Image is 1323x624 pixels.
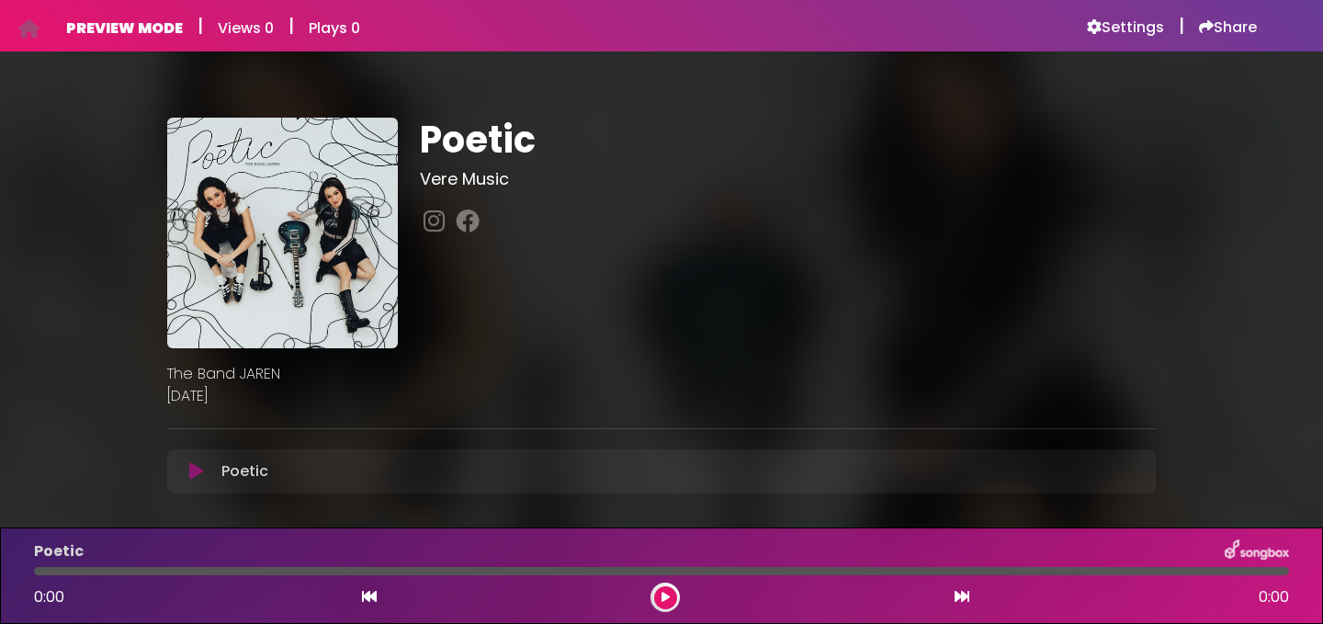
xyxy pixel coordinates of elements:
[198,15,203,37] h5: |
[1087,18,1164,37] a: Settings
[420,118,1156,162] h1: Poetic
[288,15,294,37] h5: |
[1179,15,1184,37] h5: |
[221,460,268,482] p: Poetic
[167,118,398,348] img: 0dKh0DQlW2BihZYJHDRw
[420,169,1156,189] h3: Vere Music
[34,540,84,562] p: Poetic
[1199,18,1257,37] a: Share
[167,385,1156,407] p: [DATE]
[66,19,183,37] h6: PREVIEW MODE
[218,19,274,37] h6: Views 0
[309,19,360,37] h6: Plays 0
[1225,539,1289,563] img: songbox-logo-white.png
[167,363,1156,385] p: The Band JAREN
